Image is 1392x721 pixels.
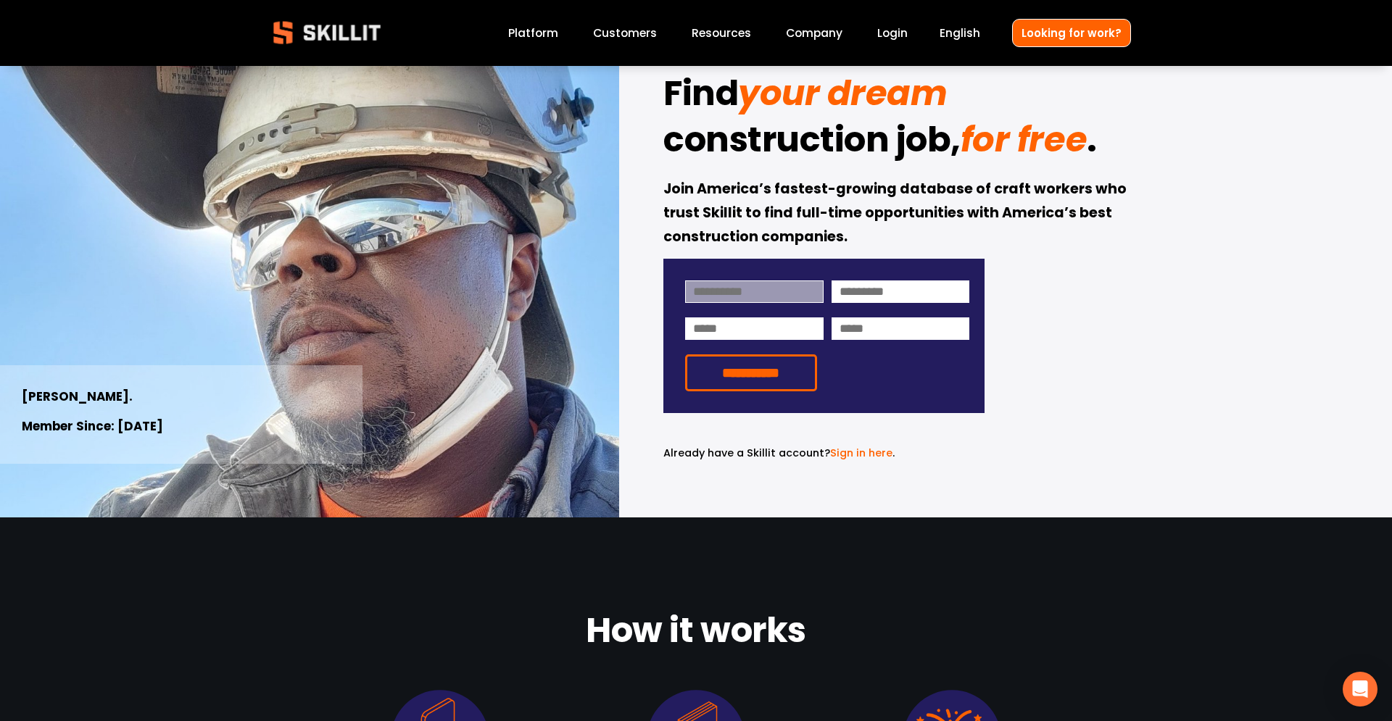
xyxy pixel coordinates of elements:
[663,178,1130,249] strong: Join America’s fastest-growing database of craft workers who trust Skillit to find full-time oppo...
[738,69,947,117] em: your dream
[508,23,558,43] a: Platform
[940,25,980,41] span: English
[877,23,908,43] a: Login
[786,23,842,43] a: Company
[663,67,738,126] strong: Find
[961,115,1087,164] em: for free
[692,23,751,43] a: folder dropdown
[663,446,830,460] span: Already have a Skillit account?
[940,23,980,43] div: language picker
[261,11,393,54] img: Skillit
[1343,672,1377,707] div: Open Intercom Messenger
[663,113,961,172] strong: construction job,
[1012,19,1131,47] a: Looking for work?
[1087,113,1097,172] strong: .
[830,446,892,460] a: Sign in here
[586,604,805,663] strong: How it works
[22,387,133,408] strong: [PERSON_NAME].
[22,417,163,438] strong: Member Since: [DATE]
[692,25,751,41] span: Resources
[663,445,985,462] p: .
[593,23,657,43] a: Customers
